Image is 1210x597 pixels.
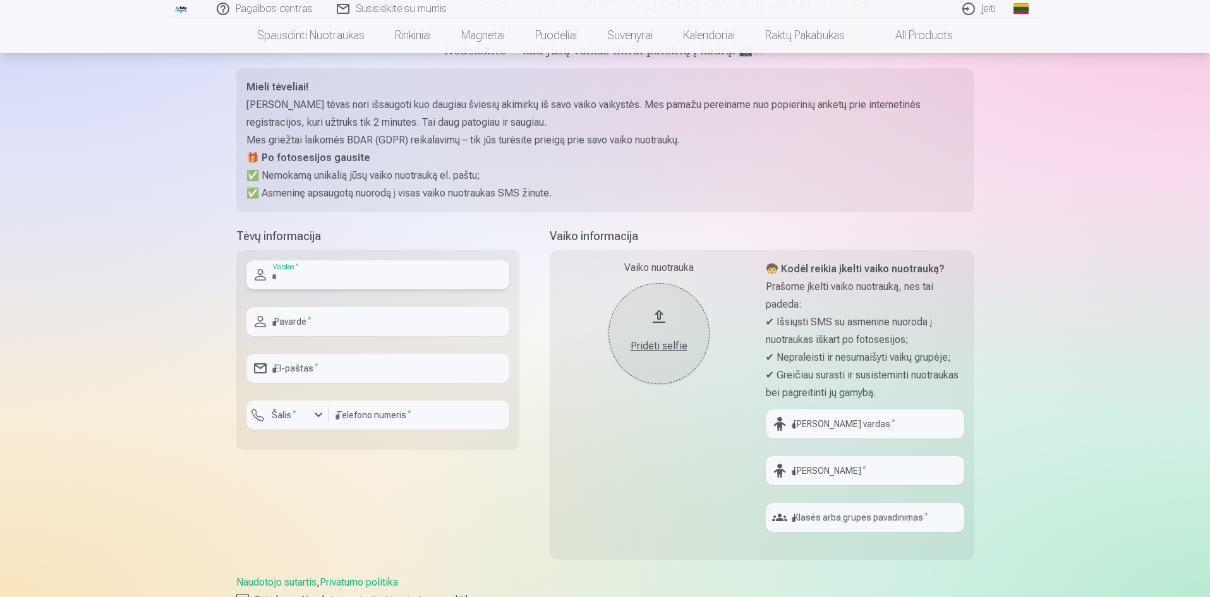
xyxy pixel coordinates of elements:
[267,409,301,421] label: Šalis
[766,278,964,313] p: Prašome įkelti vaiko nuotrauką, nes tai padeda:
[246,152,370,164] strong: 🎁 Po fotosesijos gausite
[246,401,329,430] button: Šalis*
[246,131,964,149] p: Mes griežtai laikomės BDAR (GDPR) reikalavimų – tik jūs turėsite prieigą prie savo vaiko nuotraukų.
[446,18,520,53] a: Magnetai
[246,81,308,93] strong: Mieli tėveliai!
[174,5,188,13] img: /fa2
[766,349,964,366] p: ✔ Nepraleisti ir nesumaišyti vaikų grupėje;
[246,96,964,131] p: [PERSON_NAME] tėvas nori išsaugoti kuo daugiau šviesių akimirkų iš savo vaiko vaikystės. Mes pama...
[550,227,974,245] h5: Vaiko informacija
[236,576,317,588] a: Naudotojo sutartis
[766,263,945,275] strong: 🧒 Kodėl reikia įkelti vaiko nuotrauką?
[236,227,519,245] h5: Tėvų informacija
[860,18,968,53] a: All products
[750,18,860,53] a: Raktų pakabukas
[592,18,668,53] a: Suvenyrai
[621,339,697,354] div: Pridėti selfie
[766,313,964,349] p: ✔ Išsiųsti SMS su asmenine nuoroda į nuotraukas iškart po fotosesijos;
[320,576,398,588] a: Privatumo politika
[246,184,964,202] p: ✅ Asmeninę apsaugotą nuorodą į visas vaiko nuotraukas SMS žinute.
[246,167,964,184] p: ✅ Nemokamą unikalią jūsų vaiko nuotrauką el. paštu;
[766,366,964,402] p: ✔ Greičiau surasti ir susisteminti nuotraukas bei pagreitinti jų gamybą.
[608,283,710,384] button: Pridėti selfie
[380,18,446,53] a: Rinkiniai
[520,18,592,53] a: Puodeliai
[560,260,758,275] div: Vaiko nuotrauka
[242,18,380,53] a: Spausdinti nuotraukas
[668,18,750,53] a: Kalendoriai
